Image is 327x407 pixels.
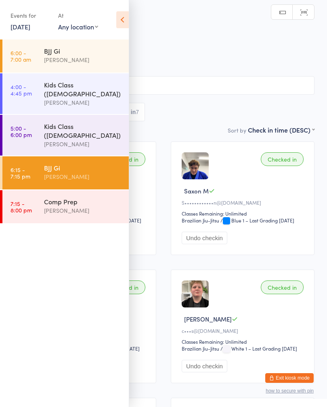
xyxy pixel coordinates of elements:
div: Events for [10,9,50,22]
div: [PERSON_NAME] [44,98,122,107]
div: Any location [58,22,98,31]
a: 6:15 -7:15 pmBJJ Gi[PERSON_NAME] [2,156,129,189]
div: Brazilian Jiu-Jitsu [182,217,219,224]
a: 4:00 -4:45 pmKids Class ([DEMOGRAPHIC_DATA])[PERSON_NAME] [2,73,129,114]
button: Undo checkin [182,232,227,244]
label: Sort by [228,126,246,134]
div: S••••••••••••n@[DOMAIN_NAME] [182,199,306,206]
time: 5:00 - 6:00 pm [10,125,32,138]
div: Brazilian Jiu-Jitsu [182,345,219,352]
a: 5:00 -6:00 pmKids Class ([DEMOGRAPHIC_DATA])[PERSON_NAME] [2,115,129,156]
a: 7:15 -8:00 pmComp Prep[PERSON_NAME] [2,190,129,223]
div: [PERSON_NAME] [44,206,122,215]
input: Search [13,76,314,95]
a: 6:00 -7:00 amBJJ Gi[PERSON_NAME] [2,39,129,73]
img: image1724660028.png [182,152,209,179]
time: 6:00 - 7:00 am [10,50,31,62]
span: / Blue 1 – Last Grading [DATE] [220,217,294,224]
div: BJJ Gi [44,46,122,55]
span: [DATE] 6:15pm [13,37,302,46]
button: Exit kiosk mode [265,373,314,383]
div: Classes Remaining: Unlimited [182,338,306,345]
div: Kids Class ([DEMOGRAPHIC_DATA]) [44,80,122,98]
time: 7:15 - 8:00 pm [10,200,32,213]
span: Saxon M [184,187,209,195]
time: 6:15 - 7:15 pm [10,166,30,179]
div: Kids Class ([DEMOGRAPHIC_DATA]) [44,122,122,139]
div: [PERSON_NAME] [44,139,122,149]
span: / White 1 – Last Grading [DATE] [220,345,297,352]
div: Checked in [261,280,304,294]
div: [PERSON_NAME] [44,172,122,181]
button: Undo checkin [182,360,227,372]
div: At [58,9,98,22]
div: Checked in [261,152,304,166]
h2: BJJ Gi Check-in [13,20,314,33]
div: BJJ Gi [44,163,122,172]
span: Brazilian Jiu-Jitsu [13,62,314,70]
div: [PERSON_NAME] [44,55,122,64]
div: 7 [136,109,139,115]
time: 4:00 - 4:45 pm [10,83,32,96]
div: Classes Remaining: Unlimited [182,210,306,217]
div: c•••s@[DOMAIN_NAME] [182,327,306,334]
span: Insight Jiu Jitsu Academy [13,54,302,62]
a: [DATE] [10,22,30,31]
button: how to secure with pin [266,388,314,394]
img: image1738138658.png [182,280,209,307]
div: Check in time (DESC) [248,125,314,134]
span: [PERSON_NAME] [13,46,302,54]
div: Comp Prep [44,197,122,206]
span: [PERSON_NAME] [184,315,232,323]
